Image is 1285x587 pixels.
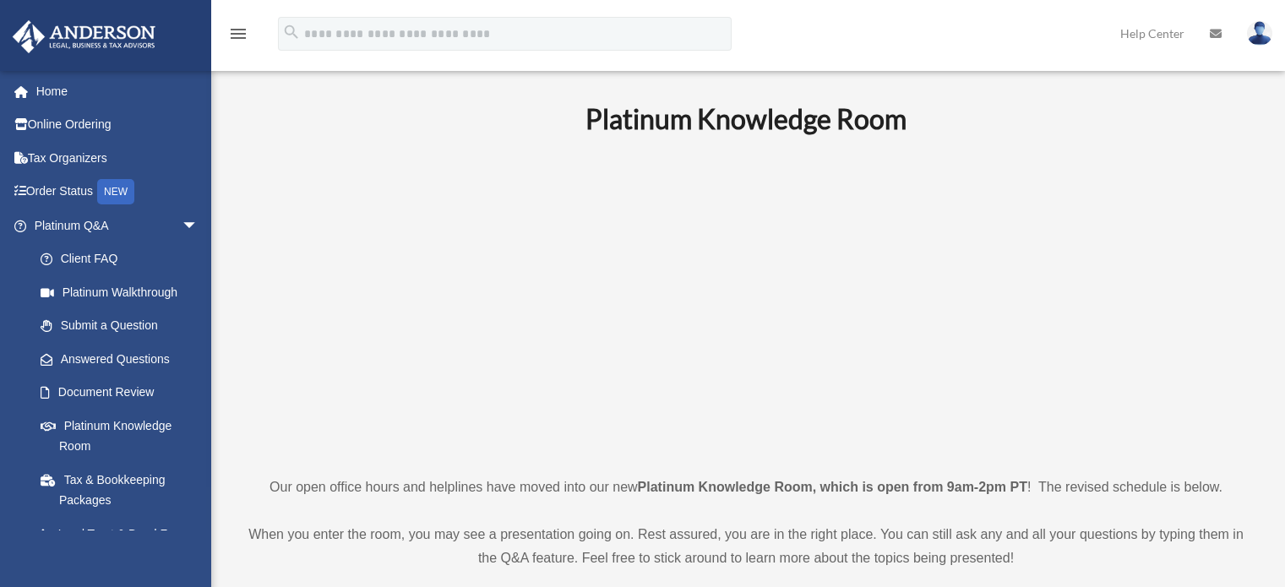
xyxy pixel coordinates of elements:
[1247,21,1272,46] img: User Pic
[585,102,907,135] b: Platinum Knowledge Room
[24,517,224,551] a: Land Trust & Deed Forum
[24,309,224,343] a: Submit a Question
[12,209,224,242] a: Platinum Q&Aarrow_drop_down
[24,409,215,463] a: Platinum Knowledge Room
[638,480,1027,494] strong: Platinum Knowledge Room, which is open from 9am-2pm PT
[228,24,248,44] i: menu
[12,108,224,142] a: Online Ordering
[12,175,224,209] a: Order StatusNEW
[24,376,224,410] a: Document Review
[24,275,224,309] a: Platinum Walkthrough
[241,523,1251,570] p: When you enter the room, you may see a presentation going on. Rest assured, you are in the right ...
[241,476,1251,499] p: Our open office hours and helplines have moved into our new ! The revised schedule is below.
[182,209,215,243] span: arrow_drop_down
[12,141,224,175] a: Tax Organizers
[24,342,224,376] a: Answered Questions
[97,179,134,204] div: NEW
[493,159,999,444] iframe: 231110_Toby_KnowledgeRoom
[24,242,224,276] a: Client FAQ
[12,74,224,108] a: Home
[8,20,161,53] img: Anderson Advisors Platinum Portal
[228,30,248,44] a: menu
[24,463,224,517] a: Tax & Bookkeeping Packages
[282,23,301,41] i: search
